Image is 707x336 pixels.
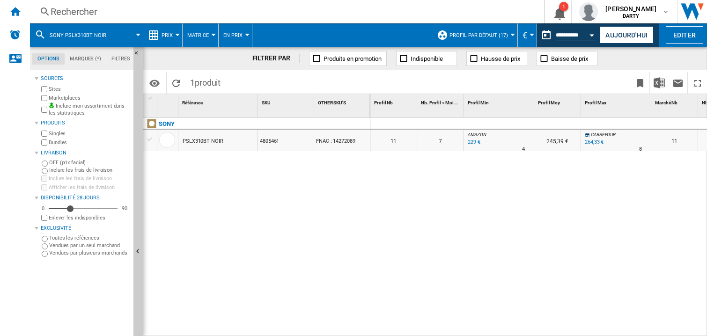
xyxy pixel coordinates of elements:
[159,94,178,109] div: Sort None
[39,205,47,212] div: 0
[180,94,258,109] div: Référence Sort None
[538,100,560,105] span: Profil Moy
[518,23,537,47] md-menu: Currency
[42,236,48,242] input: Toutes les références
[252,54,300,63] div: FILTRER PAR
[49,102,54,108] img: mysite-bg-18x18.png
[223,23,247,47] button: En Prix
[396,51,457,66] button: Indisponible
[536,94,581,109] div: Profil Moy Sort None
[42,168,48,174] input: Inclure les frais de livraison
[617,132,618,137] span: :
[468,132,486,137] span: AMAZON
[49,204,118,213] md-slider: Disponibilité
[417,130,464,151] div: 7
[639,145,642,154] div: Délai de livraison : 8 jours
[654,77,665,88] img: excel-24x24.png
[449,23,513,47] button: Profil par défaut (17)
[49,175,130,182] label: Inclure les frais de livraison
[50,23,116,47] button: SONY PSLX310BT NOIR
[185,72,225,91] span: 1
[421,100,453,105] span: Nb. Profil < Moi
[41,119,130,127] div: Produits
[41,95,47,101] input: Marketplaces
[262,100,271,105] span: SKU
[466,94,534,109] div: Profil Min Sort None
[599,26,654,44] button: Aujourd'hui
[9,29,21,40] img: alerts-logo.svg
[537,23,597,47] div: Ce rapport est basé sur une date antérieure à celle d'aujourd'hui.
[372,94,417,109] div: Sort None
[41,175,47,182] input: Inclure les frais de livraison
[605,4,656,14] span: [PERSON_NAME]
[583,138,604,147] div: Mise à jour : dimanche 7 septembre 2025 23:00
[688,72,707,94] button: Plein écran
[466,94,534,109] div: Sort None
[187,32,209,38] span: Matrice
[318,100,346,105] span: OTHER SKU'S
[583,94,651,109] div: Sort None
[49,95,130,102] label: Marketplaces
[260,94,314,109] div: Sort None
[41,86,47,92] input: Sites
[468,100,489,105] span: Profil Min
[65,53,106,65] md-tab-item: Marques (*)
[534,130,581,151] div: 245,39 €
[559,2,568,11] div: 1
[167,72,185,94] button: Recharger
[669,72,687,94] button: Envoyer ce rapport par email
[42,161,48,167] input: OFF (prix facial)
[42,243,48,249] input: Vendues par un seul marchand
[41,104,47,116] input: Inclure mon assortiment dans les statistiques
[653,94,698,109] div: Sort None
[187,23,214,47] button: Matrice
[374,100,393,105] span: Profil Nb
[162,32,173,38] span: Prix
[41,131,47,137] input: Singles
[162,23,177,47] button: Prix
[49,234,130,241] label: Toutes les références
[591,132,616,137] span: CARREFOUR
[653,94,698,109] div: Marché Nb Sort None
[41,194,130,202] div: Disponibilité 28 Jours
[49,167,130,174] label: Inclure les frais de livraison
[411,55,443,62] span: Indisponible
[49,214,130,221] label: Enlever les indisponibles
[523,23,532,47] button: €
[419,94,464,109] div: Nb. Profil < Moi Sort None
[51,5,520,18] div: Rechercher
[49,159,130,166] label: OFF (prix facial)
[35,23,138,47] div: SONY PSLX310BT NOIR
[182,100,203,105] span: Référence
[650,72,669,94] button: Télécharger au format Excel
[309,51,387,66] button: Produits en promotion
[195,78,221,88] span: produit
[585,100,606,105] span: Profil Max
[41,184,47,190] input: Afficher les frais de livraison
[119,205,130,212] div: 90
[49,102,130,117] label: Inclure mon assortiment dans les statistiques
[32,53,65,65] md-tab-item: Options
[537,26,556,44] button: md-calendar
[148,23,177,47] div: Prix
[523,30,527,40] span: €
[133,47,145,64] button: Masquer
[536,94,581,109] div: Sort None
[41,139,47,146] input: Bundles
[316,94,370,109] div: Sort None
[41,225,130,232] div: Exclusivité
[372,94,417,109] div: Profil Nb Sort None
[651,130,698,151] div: 11
[49,139,130,146] label: Bundles
[49,242,130,249] label: Vendues par un seul marchand
[579,2,598,21] img: profile.jpg
[449,32,508,38] span: Profil par défaut (17)
[49,184,130,191] label: Afficher les frais de livraison
[41,215,47,221] input: Afficher les frais de livraison
[106,53,135,65] md-tab-item: Filtres
[623,13,640,19] b: DARTY
[41,149,130,157] div: Livraison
